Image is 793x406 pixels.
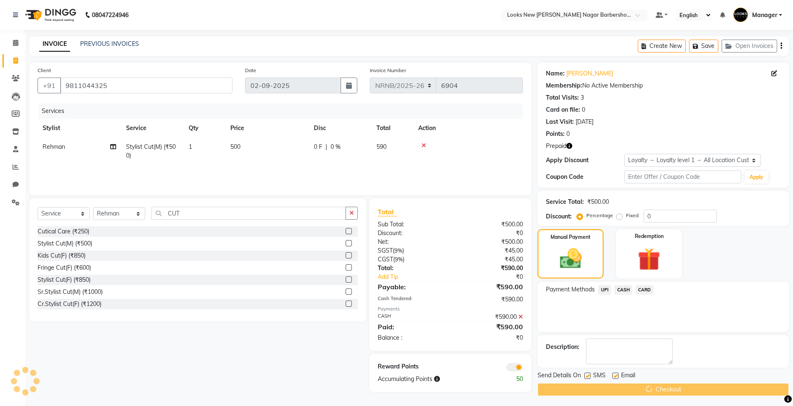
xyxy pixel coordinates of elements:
[21,3,78,27] img: logo
[546,198,584,206] div: Service Total:
[60,78,232,93] input: Search by Name/Mobile/Email/Code
[92,3,129,27] b: 08047224946
[43,143,65,150] span: Rehman
[378,247,393,254] span: SGST
[538,371,581,381] span: Send Details On
[371,220,450,229] div: Sub Total:
[722,40,777,53] button: Open Invoices
[38,276,91,284] div: Stylist Cut(F) (₹850)
[546,69,565,78] div: Name:
[371,264,450,273] div: Total:
[546,105,580,114] div: Card on file:
[745,171,768,183] button: Apply
[582,105,585,114] div: 0
[626,212,639,219] label: Fixed
[38,288,103,296] div: Sr.Stylist Cut(M) (₹1000)
[413,119,523,138] th: Action
[152,207,346,220] input: Search or Scan
[245,67,256,74] label: Date
[546,343,579,351] div: Description:
[450,313,529,321] div: ₹590.00
[546,130,565,138] div: Points:
[371,322,450,332] div: Paid:
[371,282,450,292] div: Payable:
[378,306,523,313] div: Payments
[394,247,402,254] span: 9%
[546,81,780,90] div: No Active Membership
[38,227,89,236] div: Cutical Care (₹250)
[39,37,70,52] a: INVOICE
[450,295,529,304] div: ₹590.00
[378,208,397,216] span: Total
[378,256,393,263] span: CGST
[371,362,450,371] div: Reward Points
[450,246,529,255] div: ₹45.00
[624,170,742,183] input: Enter Offer / Coupon Code
[546,212,572,221] div: Discount:
[314,143,322,151] span: 0 F
[225,119,309,138] th: Price
[189,143,192,150] span: 1
[450,333,529,342] div: ₹0
[38,239,92,248] div: Stylist Cut(M) (₹500)
[566,69,613,78] a: [PERSON_NAME]
[576,118,593,126] div: [DATE]
[546,142,566,150] span: Prepaid
[614,285,632,295] span: CASH
[546,81,582,90] div: Membership:
[689,40,718,53] button: Save
[371,273,464,281] a: Add Tip
[586,212,613,219] label: Percentage
[370,67,406,74] label: Invoice Number
[371,238,450,246] div: Net:
[371,333,450,342] div: Balance :
[371,255,450,264] div: ( )
[395,256,403,263] span: 9%
[331,143,341,151] span: 0 %
[80,40,139,48] a: PREVIOUS INVOICES
[551,233,591,241] label: Manual Payment
[371,246,450,255] div: ( )
[553,246,588,271] img: _cash.svg
[450,220,529,229] div: ₹500.00
[546,118,574,126] div: Last Visit:
[450,238,529,246] div: ₹500.00
[566,130,570,138] div: 0
[38,67,51,74] label: Client
[38,300,101,308] div: Cr.Stylist Cut(F) (₹1200)
[371,119,413,138] th: Total
[581,93,584,102] div: 3
[593,371,606,381] span: SMS
[38,78,61,93] button: +91
[450,229,529,238] div: ₹0
[38,119,121,138] th: Stylist
[635,233,664,240] label: Redemption
[621,371,635,381] span: Email
[587,198,609,206] div: ₹500.00
[638,40,686,53] button: Create New
[371,295,450,304] div: Cash Tendered:
[752,11,777,20] span: Manager
[546,285,595,294] span: Payment Methods
[450,255,529,264] div: ₹45.00
[546,173,624,181] div: Coupon Code
[371,375,490,383] div: Accumulating Points
[230,143,240,150] span: 500
[371,313,450,321] div: CASH
[38,103,529,119] div: Services
[376,143,386,150] span: 590
[598,285,611,295] span: UPI
[464,273,530,281] div: ₹0
[733,8,748,22] img: Manager
[450,264,529,273] div: ₹590.00
[371,229,450,238] div: Discount:
[450,322,529,332] div: ₹590.00
[38,263,91,272] div: Fringe Cut(F) (₹600)
[121,119,184,138] th: Service
[636,285,654,295] span: CARD
[326,143,327,151] span: |
[309,119,371,138] th: Disc
[546,93,579,102] div: Total Visits:
[546,156,624,165] div: Apply Discount
[490,375,530,383] div: 50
